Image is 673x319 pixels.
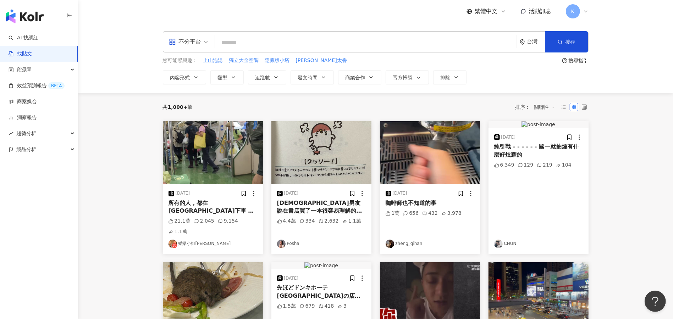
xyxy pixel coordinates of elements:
[515,101,559,113] div: 排序：
[265,57,290,64] span: 隱藏版小塔
[16,62,31,78] span: 資源庫
[203,57,223,64] span: 上山泡湯
[9,34,38,41] a: searchAI 找網紅
[529,8,552,15] span: 活動訊息
[494,240,583,248] a: KOL AvatarCHUN
[337,303,347,310] div: 3
[169,228,187,235] div: 1.1萬
[176,190,190,196] div: [DATE]
[277,240,286,248] img: KOL Avatar
[319,218,339,225] div: 2,632
[556,162,572,169] div: 104
[265,57,290,65] button: 隱藏版小塔
[271,121,371,184] img: post-image
[16,125,36,141] span: 趨勢分析
[422,210,438,217] div: 432
[284,275,299,281] div: [DATE]
[386,240,474,248] a: KOL Avatarzheng_qihan
[169,36,202,47] div: 不分平台
[441,210,462,217] div: 3,978
[566,39,575,45] span: 搜尋
[386,210,400,217] div: 1萬
[520,39,525,45] span: environment
[433,70,467,84] button: 排除
[277,199,366,215] div: [DEMOGRAPHIC_DATA]男友說在書店買了一本很容易理解的中文書 我只能說怎麼那麼的接地氣啦🤣🤣
[645,291,666,312] iframe: Help Scout Beacon - Open
[569,58,589,63] div: 搜尋指引
[291,70,334,84] button: 發文時間
[169,240,257,248] a: KOL Avatar樂樂小姐[PERSON_NAME]
[284,190,299,196] div: [DATE]
[386,70,429,84] button: 官方帳號
[9,82,65,89] a: 效益預測報告BETA
[299,303,315,310] div: 679
[277,303,296,310] div: 1.5萬
[501,134,516,140] div: [DATE]
[296,57,347,65] button: [PERSON_NAME]太香
[194,218,214,225] div: 2,045
[537,162,552,169] div: 219
[494,143,583,159] div: 純引戰 - - - - - - 國一就抽煙有什麼好炫耀的
[248,70,286,84] button: 追蹤數
[441,75,451,80] span: 排除
[522,121,555,128] img: post-image
[163,70,206,84] button: 內容形式
[386,240,394,248] img: KOL Avatar
[494,162,514,169] div: 6,349
[296,57,347,64] span: [PERSON_NAME]太香
[571,7,574,15] span: K
[6,9,44,23] img: logo
[299,218,315,225] div: 334
[255,75,270,80] span: 追蹤數
[170,75,190,80] span: 內容形式
[319,303,334,310] div: 418
[298,75,318,80] span: 發文時間
[9,50,32,57] a: 找貼文
[380,121,480,184] img: post-image
[16,141,36,157] span: 競品分析
[475,7,498,15] span: 繁體中文
[229,57,259,65] button: 獨立大金空調
[163,104,193,110] div: 共 筆
[534,101,556,113] span: 關聯性
[169,38,176,45] span: appstore
[163,121,263,184] img: post-image
[403,210,419,217] div: 656
[203,57,224,65] button: 上山泡湯
[494,240,503,248] img: KOL Avatar
[393,74,413,80] span: 官方帳號
[169,240,177,248] img: KOL Avatar
[527,39,545,45] div: 台灣
[229,57,259,64] span: 獨立大金空調
[168,104,188,110] span: 1,000+
[562,58,567,63] span: question-circle
[169,218,191,225] div: 21.1萬
[169,199,257,215] div: 所有的人，都在[GEOGRAPHIC_DATA]下車 這個畫面太感動
[342,218,361,225] div: 1.1萬
[277,240,366,248] a: KOL AvatarPosha
[9,131,13,136] span: rise
[545,31,588,52] button: 搜尋
[386,199,474,207] div: 咖啡師也不知道的事
[210,70,244,84] button: 類型
[346,75,365,80] span: 商業合作
[163,57,198,64] span: 您可能感興趣：
[338,70,381,84] button: 商業合作
[9,114,37,121] a: 洞察報告
[218,218,238,225] div: 9,154
[393,190,407,196] div: [DATE]
[9,98,37,105] a: 商案媒合
[277,218,296,225] div: 4.4萬
[277,284,366,300] div: 先ほどドンキホーテ[GEOGRAPHIC_DATA]の店舗で買い物をしましたが、 年配の女性店員の接客態度が非常に悪く、 私たちが日本語を理解できないと思ったのか、 ずっと「中国人だ」と言ってい...
[304,262,338,269] img: post-image
[218,75,228,80] span: 類型
[518,162,534,169] div: 129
